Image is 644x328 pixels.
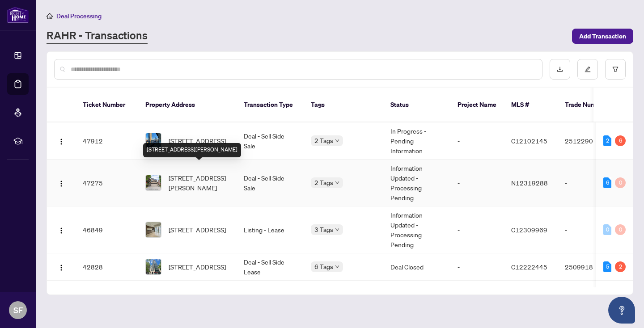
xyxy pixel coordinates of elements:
[314,224,333,235] span: 3 Tags
[511,226,547,234] span: C12309969
[383,88,450,122] th: Status
[579,29,626,43] span: Add Transaction
[558,206,620,253] td: -
[237,88,304,122] th: Transaction Type
[558,281,620,328] td: -
[603,261,611,272] div: 5
[383,160,450,206] td: Information Updated - Processing Pending
[558,122,620,160] td: 2512290
[605,59,626,80] button: filter
[572,29,633,44] button: Add Transaction
[13,304,23,316] span: SF
[335,181,339,185] span: down
[54,260,68,274] button: Logo
[76,160,138,206] td: 47275
[603,135,611,146] div: 2
[335,227,339,232] span: down
[237,253,304,281] td: Deal - Sell Side Lease
[146,259,161,274] img: thumbnail-img
[146,222,161,237] img: thumbnail-img
[577,59,598,80] button: edit
[169,136,226,146] span: [STREET_ADDRESS]
[169,173,229,193] span: [STREET_ADDRESS][PERSON_NAME]
[558,253,620,281] td: 2509918
[603,224,611,235] div: 0
[511,179,548,187] span: N12319288
[314,261,333,272] span: 6 Tags
[450,281,504,328] td: -
[58,227,65,234] img: Logo
[557,66,563,72] span: download
[450,160,504,206] td: -
[58,180,65,187] img: Logo
[76,122,138,160] td: 47912
[511,137,547,145] span: C12102145
[76,281,138,328] td: 41789
[54,176,68,190] button: Logo
[58,138,65,145] img: Logo
[58,264,65,271] img: Logo
[585,66,591,72] span: edit
[608,297,635,324] button: Open asap
[143,143,241,157] div: [STREET_ADDRESS][PERSON_NAME]
[54,134,68,148] button: Logo
[76,88,138,122] th: Ticket Number
[335,265,339,269] span: down
[169,225,226,235] span: [STREET_ADDRESS]
[7,7,29,23] img: logo
[450,88,504,122] th: Project Name
[558,88,620,122] th: Trade Number
[237,206,304,253] td: Listing - Lease
[615,177,626,188] div: 0
[47,13,53,19] span: home
[450,122,504,160] td: -
[56,12,102,20] span: Deal Processing
[237,281,304,328] td: Listing
[450,206,504,253] td: -
[558,160,620,206] td: -
[76,206,138,253] td: 46849
[383,253,450,281] td: Deal Closed
[383,122,450,160] td: In Progress - Pending Information
[237,122,304,160] td: Deal - Sell Side Sale
[138,88,237,122] th: Property Address
[237,160,304,206] td: Deal - Sell Side Sale
[314,177,333,188] span: 2 Tags
[76,253,138,281] td: 42828
[383,206,450,253] td: Information Updated - Processing Pending
[615,261,626,272] div: 2
[47,28,148,44] a: RAHR - Transactions
[550,59,570,80] button: download
[54,223,68,237] button: Logo
[612,66,619,72] span: filter
[169,262,226,272] span: [STREET_ADDRESS]
[304,88,383,122] th: Tags
[603,177,611,188] div: 6
[383,281,450,328] td: Information Updated - Processing Pending
[615,135,626,146] div: 6
[504,88,558,122] th: MLS #
[335,139,339,143] span: down
[146,175,161,190] img: thumbnail-img
[146,133,161,148] img: thumbnail-img
[511,263,547,271] span: C12222445
[314,135,333,146] span: 2 Tags
[615,224,626,235] div: 0
[450,253,504,281] td: -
